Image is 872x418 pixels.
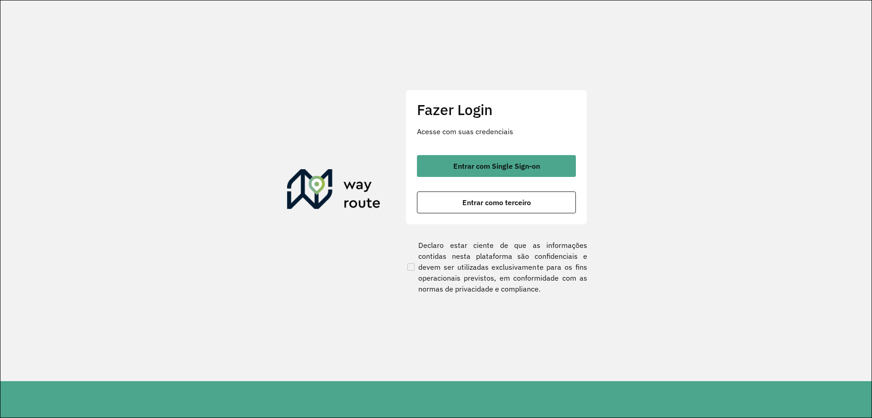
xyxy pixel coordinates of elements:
p: Acesse com suas credenciais [417,126,576,137]
span: Entrar como terceiro [462,199,531,206]
button: button [417,155,576,177]
label: Declaro estar ciente de que as informações contidas nesta plataforma são confidenciais e devem se... [406,240,587,294]
h2: Fazer Login [417,101,576,118]
span: Entrar com Single Sign-on [453,162,540,170]
img: Roteirizador AmbevTech [287,169,381,213]
button: button [417,191,576,213]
